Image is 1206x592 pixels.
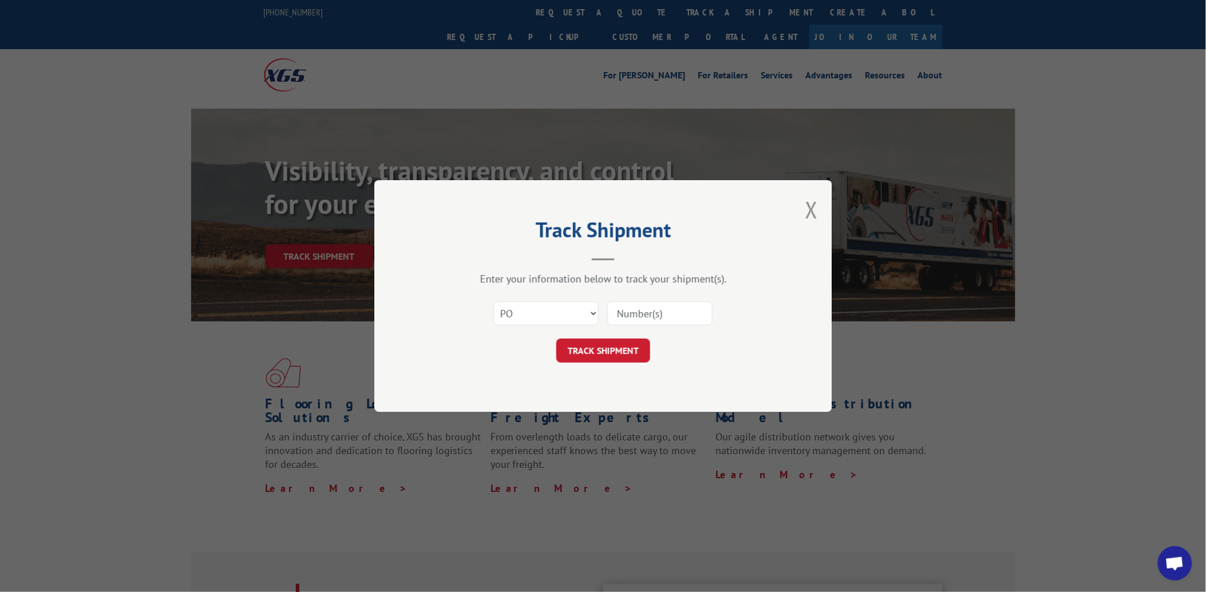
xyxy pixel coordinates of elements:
div: Enter your information below to track your shipment(s). [432,272,775,285]
button: Close modal [805,194,818,225]
button: TRACK SHIPMENT [556,339,650,363]
div: Open chat [1158,546,1192,581]
input: Number(s) [607,301,713,325]
h2: Track Shipment [432,222,775,244]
